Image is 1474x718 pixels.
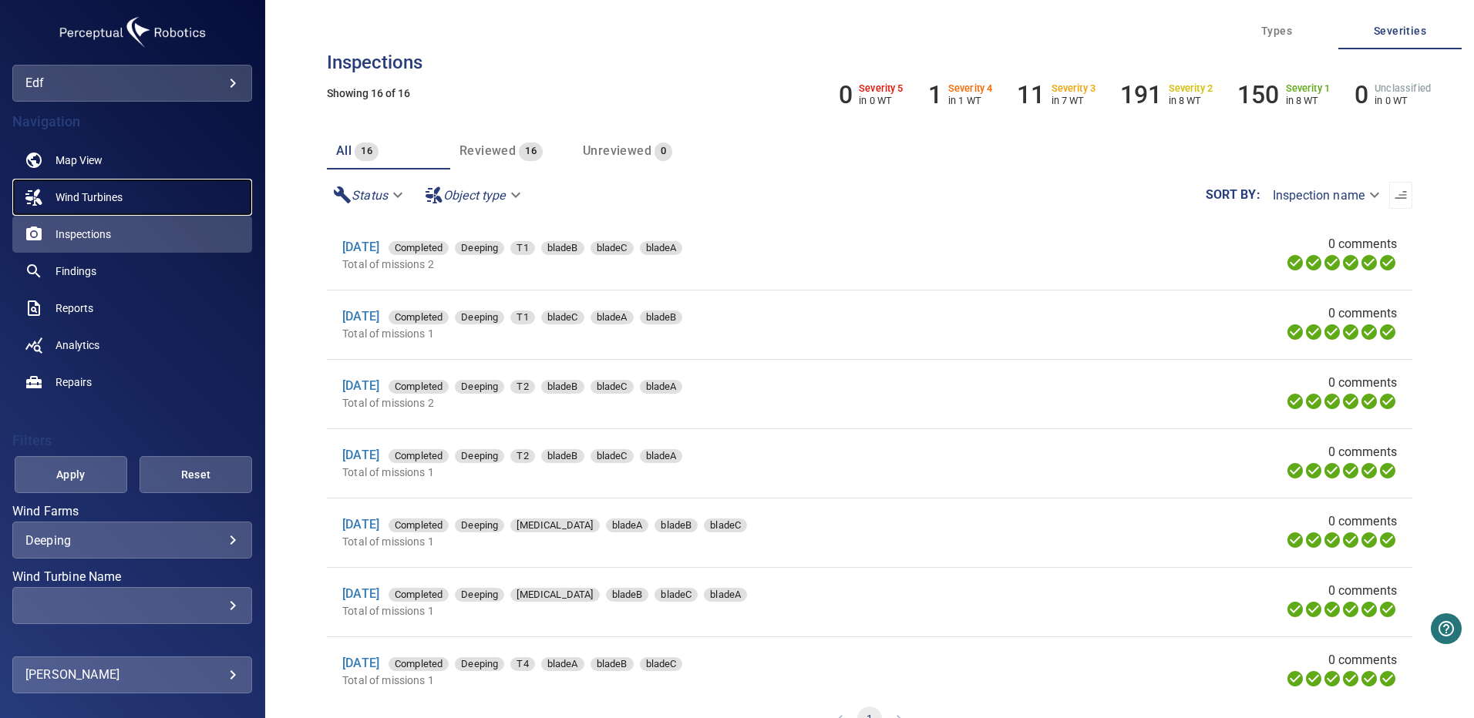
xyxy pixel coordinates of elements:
div: Inspection name [1260,182,1389,209]
span: bladeC [704,518,747,533]
svg: Classification 100% [1378,253,1397,272]
em: Status [352,188,388,203]
span: bladeA [640,379,683,394]
span: bladeA [591,310,634,325]
span: bladeC [591,379,634,394]
div: bladeB [640,310,683,324]
span: All [336,143,352,158]
span: T1 [510,240,534,256]
span: T2 [510,379,534,394]
h6: Severity 2 [1169,83,1213,94]
div: edf [25,71,239,96]
p: in 1 WT [948,95,993,106]
div: Deeping [455,449,504,463]
div: Deeping [455,588,504,602]
svg: Uploading 100% [1286,461,1304,480]
span: Completed [389,587,449,602]
div: Deeping [455,657,504,671]
h6: Unclassified [1375,83,1431,94]
span: bladeB [655,518,698,533]
a: inspections active [12,216,252,253]
p: Total of missions 1 [342,603,1018,619]
svg: Uploading 100% [1286,392,1304,411]
h6: Severity 4 [948,83,993,94]
span: Map View [56,153,103,168]
div: bladeB [606,588,649,602]
h6: Severity 3 [1052,83,1096,94]
li: Severity 2 [1120,80,1213,109]
a: reports noActive [12,290,252,327]
h6: 191 [1120,80,1162,109]
div: bladeA [704,588,747,602]
div: [MEDICAL_DATA] [510,518,599,532]
div: Completed [389,241,449,255]
span: bladeC [640,656,683,672]
span: Completed [389,656,449,672]
svg: Data Formatted 100% [1304,531,1323,549]
span: bladeC [591,240,634,256]
h6: Severity 1 [1286,83,1331,94]
div: Deeping [455,310,504,324]
a: [DATE] [342,378,379,393]
div: bladeA [640,241,683,255]
div: bladeA [591,310,634,324]
div: Completed [389,588,449,602]
svg: Matching 100% [1360,600,1378,619]
a: [DATE] [342,309,379,324]
svg: Matching 100% [1360,392,1378,411]
span: 0 comments [1328,235,1398,253]
div: bladeB [655,518,698,532]
div: bladeB [591,657,634,671]
div: Deeping [455,241,504,255]
span: bladeC [541,310,584,325]
span: bladeC [655,587,698,602]
span: bladeB [541,379,584,394]
span: bladeB [541,240,584,256]
svg: ML Processing 100% [1341,461,1360,480]
div: Object type [419,182,530,209]
svg: Matching 100% [1360,461,1378,480]
div: T1 [510,241,534,255]
p: Total of missions 1 [342,673,986,688]
span: bladeC [591,448,634,464]
svg: ML Processing 100% [1341,600,1360,619]
div: bladeB [541,241,584,255]
h4: Filters [12,433,252,448]
span: Completed [389,379,449,394]
span: Analytics [56,337,99,353]
h6: 150 [1237,80,1279,109]
p: Total of missions 1 [342,465,986,480]
span: Deeping [455,656,504,672]
span: Deeping [455,310,504,325]
p: Total of missions 1 [342,534,1018,549]
svg: Selecting 100% [1323,461,1341,480]
span: 0 comments [1328,443,1398,461]
div: Wind Farms [12,522,252,559]
h5: Showing 16 of 16 [327,88,1412,99]
span: Completed [389,310,449,325]
label: Wind Turbine Name [12,571,252,583]
a: [DATE] [342,586,379,601]
span: Completed [389,518,449,533]
span: T1 [510,310,534,325]
div: [PERSON_NAME] [25,663,239,687]
span: bladeB [606,587,649,602]
span: 0 [655,143,672,160]
span: T4 [510,656,534,672]
span: 0 comments [1328,374,1398,392]
svg: ML Processing 100% [1341,323,1360,341]
p: Total of missions 2 [342,395,986,411]
div: bladeA [606,518,649,532]
span: bladeB [541,448,584,464]
a: analytics noActive [12,327,252,364]
a: windturbines noActive [12,179,252,216]
svg: Matching 100% [1360,253,1378,272]
p: Total of missions 2 [342,257,986,272]
span: [MEDICAL_DATA] [510,518,599,533]
span: Findings [56,263,96,279]
div: Completed [389,310,449,324]
svg: Data Formatted 100% [1304,323,1323,341]
div: bladeB [541,449,584,463]
svg: Classification 100% [1378,392,1397,411]
svg: Uploading 100% [1286,253,1304,272]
